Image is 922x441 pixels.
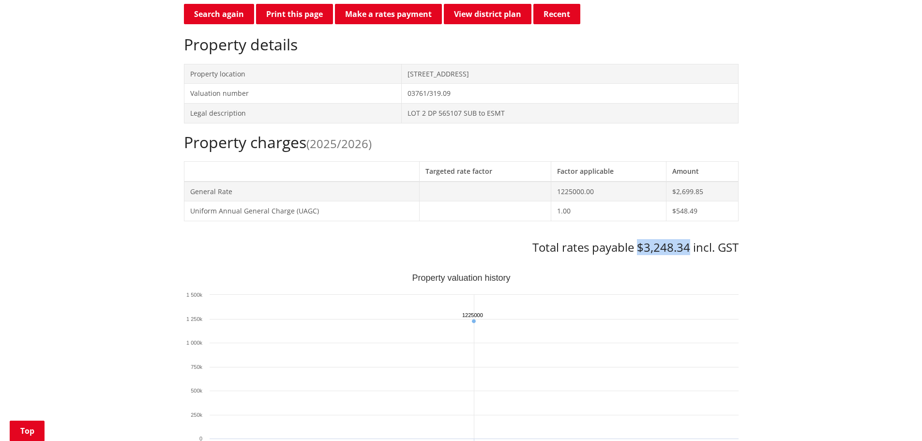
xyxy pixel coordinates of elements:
[877,400,912,435] iframe: Messenger Launcher
[666,182,738,201] td: $2,699.85
[184,35,739,54] h2: Property details
[666,161,738,181] th: Amount
[184,201,419,221] td: Uniform Annual General Charge (UAGC)
[412,273,510,283] text: Property valuation history
[401,64,738,84] td: [STREET_ADDRESS]
[533,4,580,24] button: Recent
[184,241,739,255] h3: Total rates payable $3,248.34 incl. GST
[551,182,666,201] td: 1225000.00
[666,201,738,221] td: $548.49
[184,103,401,123] td: Legal description
[186,292,202,298] text: 1 500k
[419,161,551,181] th: Targeted rate factor
[184,4,254,24] a: Search again
[551,201,666,221] td: 1.00
[401,84,738,104] td: 03761/319.09
[184,133,739,152] h2: Property charges
[184,64,401,84] td: Property location
[186,316,202,322] text: 1 250k
[191,364,202,370] text: 750k
[551,161,666,181] th: Factor applicable
[306,136,372,152] span: (2025/2026)
[186,340,202,346] text: 1 000k
[256,4,333,24] button: Print this page
[184,84,401,104] td: Valuation number
[184,182,419,201] td: General Rate
[191,412,202,418] text: 250k
[10,421,45,441] a: Top
[191,388,202,394] text: 500k
[471,319,475,323] path: Sunday, Jun 30, 2024, 1,225,000. Capital Value.
[401,103,738,123] td: LOT 2 DP 565107 SUB to ESMT
[444,4,531,24] a: View district plan
[462,312,483,318] text: 1225000
[335,4,442,24] a: Make a rates payment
